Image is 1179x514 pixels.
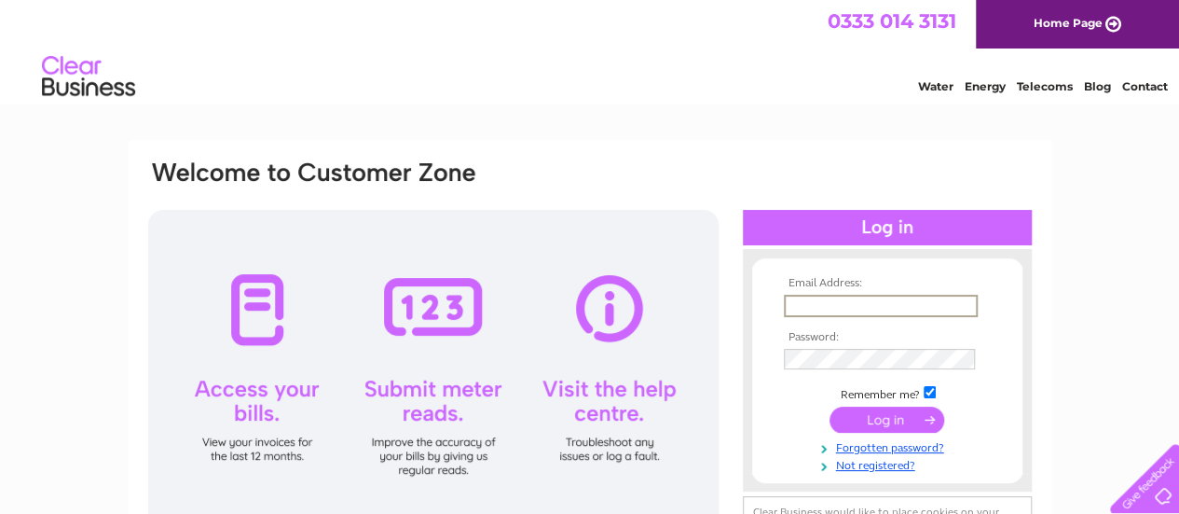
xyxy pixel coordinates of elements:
th: Email Address: [779,277,995,290]
th: Password: [779,331,995,344]
div: Clear Business is a trading name of Verastar Limited (registered in [GEOGRAPHIC_DATA] No. 3667643... [150,10,1031,90]
a: 0333 014 3131 [828,9,956,33]
a: Energy [965,79,1006,93]
img: logo.png [41,49,136,105]
a: Water [918,79,953,93]
td: Remember me? [779,383,995,402]
input: Submit [829,407,944,433]
a: Telecoms [1017,79,1073,93]
a: Contact [1122,79,1168,93]
a: Blog [1084,79,1111,93]
a: Forgotten password? [784,438,995,455]
a: Not registered? [784,455,995,473]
